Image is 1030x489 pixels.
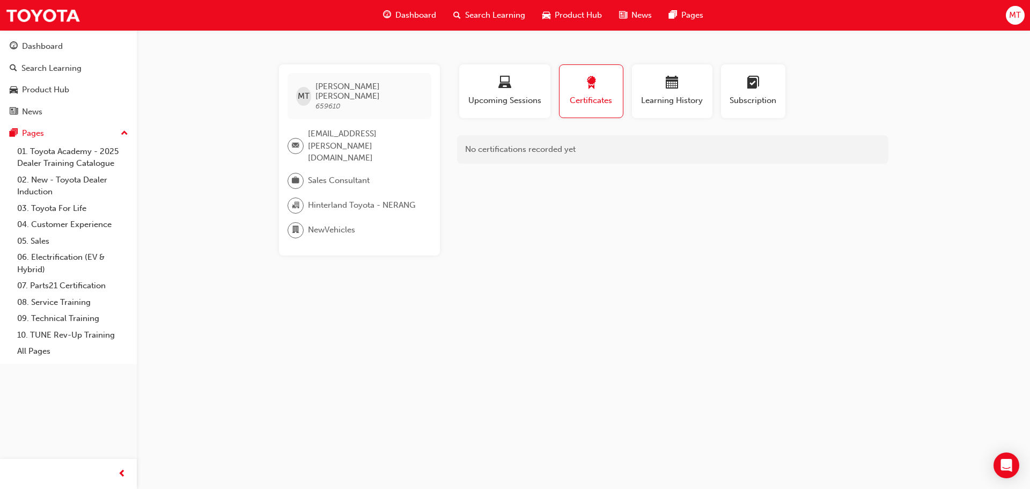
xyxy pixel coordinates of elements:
[292,223,299,237] span: department-icon
[465,9,525,21] span: Search Learning
[13,233,133,250] a: 05. Sales
[467,94,542,107] span: Upcoming Sessions
[308,224,355,236] span: NewVehicles
[5,3,80,27] img: Trak
[555,9,602,21] span: Product Hub
[315,82,422,101] span: [PERSON_NAME] [PERSON_NAME]
[610,4,660,26] a: news-iconNews
[13,172,133,200] a: 02. New - Toyota Dealer Induction
[729,94,777,107] span: Subscription
[457,135,888,164] div: No certifications recorded yet
[459,64,550,118] button: Upcoming Sessions
[13,278,133,294] a: 07. Parts21 Certification
[10,64,17,74] span: search-icon
[4,59,133,78] a: Search Learning
[1009,9,1021,21] span: MT
[669,9,677,22] span: pages-icon
[21,62,82,75] div: Search Learning
[383,9,391,22] span: guage-icon
[994,452,1019,478] div: Open Intercom Messenger
[22,127,44,140] div: Pages
[453,9,461,22] span: search-icon
[13,343,133,360] a: All Pages
[292,199,299,213] span: organisation-icon
[10,85,18,95] span: car-icon
[121,127,128,141] span: up-icon
[4,102,133,122] a: News
[4,123,133,143] button: Pages
[13,310,133,327] a: 09. Technical Training
[13,327,133,344] a: 10. TUNE Rev-Up Training
[315,101,341,111] span: 659610
[721,64,785,118] button: Subscription
[395,9,436,21] span: Dashboard
[374,4,445,26] a: guage-iconDashboard
[10,129,18,138] span: pages-icon
[534,4,610,26] a: car-iconProduct Hub
[22,84,69,96] div: Product Hub
[542,9,550,22] span: car-icon
[292,139,299,153] span: email-icon
[640,94,704,107] span: Learning History
[445,4,534,26] a: search-iconSearch Learning
[308,199,415,211] span: Hinterland Toyota - NERANG
[498,76,511,91] span: laptop-icon
[13,249,133,278] a: 06. Electrification (EV & Hybrid)
[660,4,712,26] a: pages-iconPages
[298,90,310,103] span: MT
[1006,6,1025,25] button: MT
[4,80,133,100] a: Product Hub
[681,9,703,21] span: Pages
[22,106,42,118] div: News
[13,143,133,172] a: 01. Toyota Academy - 2025 Dealer Training Catalogue
[632,64,712,118] button: Learning History
[666,76,679,91] span: calendar-icon
[619,9,627,22] span: news-icon
[585,76,598,91] span: award-icon
[308,128,423,164] span: [EMAIL_ADDRESS][PERSON_NAME][DOMAIN_NAME]
[118,468,126,481] span: prev-icon
[13,216,133,233] a: 04. Customer Experience
[292,174,299,188] span: briefcase-icon
[10,107,18,117] span: news-icon
[13,200,133,217] a: 03. Toyota For Life
[10,42,18,52] span: guage-icon
[308,174,370,187] span: Sales Consultant
[559,64,623,118] button: Certificates
[4,37,133,56] a: Dashboard
[568,94,615,107] span: Certificates
[4,34,133,123] button: DashboardSearch LearningProduct HubNews
[22,40,63,53] div: Dashboard
[747,76,760,91] span: learningplan-icon
[631,9,652,21] span: News
[13,294,133,311] a: 08. Service Training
